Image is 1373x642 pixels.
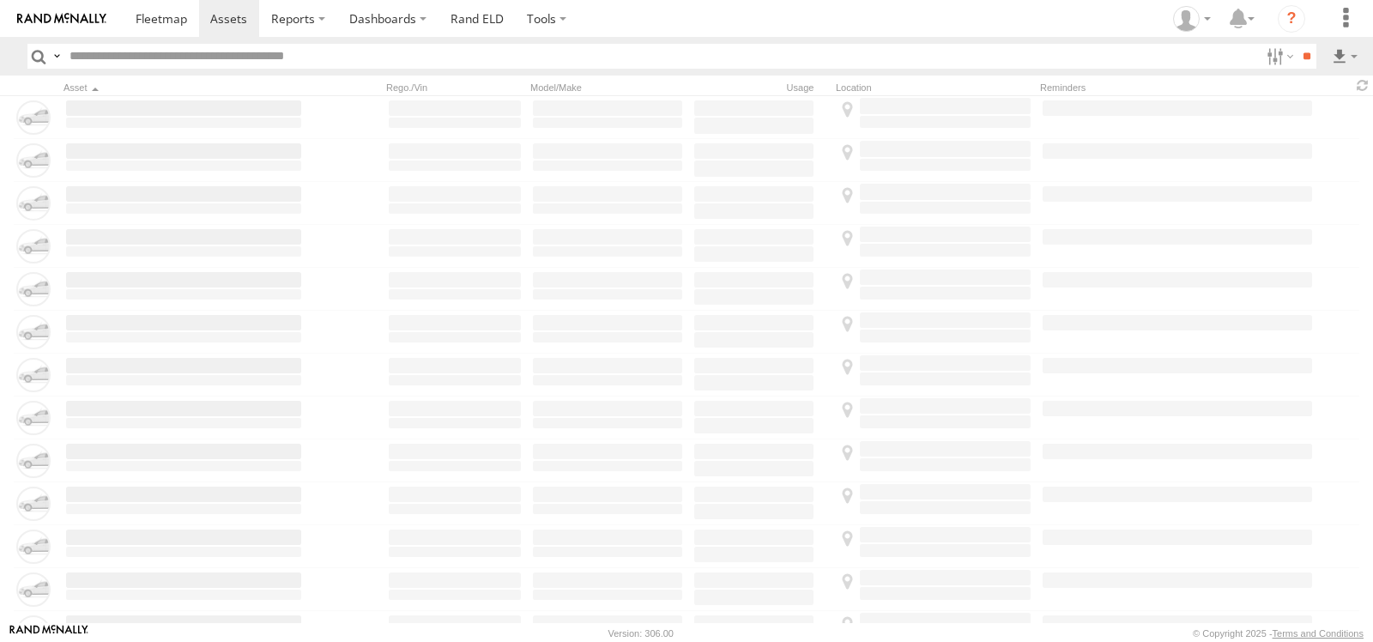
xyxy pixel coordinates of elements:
label: Search Filter Options [1260,44,1297,69]
span: Refresh [1352,77,1373,94]
a: Terms and Conditions [1273,628,1364,639]
div: Usage [692,82,829,94]
label: Export results as... [1330,44,1359,69]
div: Version: 306.00 [608,628,674,639]
div: Model/Make [530,82,685,94]
div: Location [836,82,1033,94]
label: Search Query [50,44,64,69]
div: Rego./Vin [386,82,523,94]
div: Click to Sort [64,82,304,94]
div: Reminders [1040,82,1203,94]
i: ? [1278,5,1305,33]
div: Victor Calcano Jr [1167,6,1217,32]
div: © Copyright 2025 - [1193,628,1364,639]
a: Visit our Website [9,625,88,642]
img: rand-logo.svg [17,13,106,25]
